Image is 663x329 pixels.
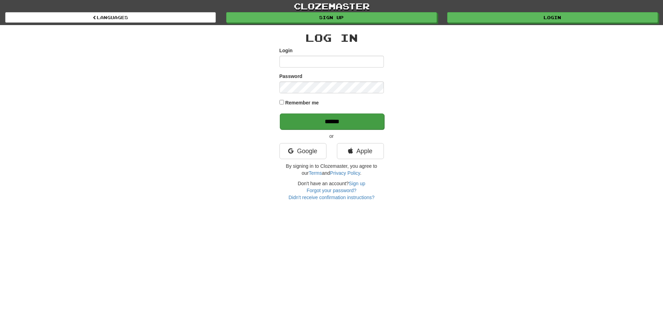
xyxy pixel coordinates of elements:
p: By signing in to Clozemaster, you agree to our and . [279,163,384,177]
a: Languages [5,12,216,23]
label: Password [279,73,302,80]
a: Sign up [349,181,365,186]
a: Apple [337,143,384,159]
label: Remember me [285,99,319,106]
p: or [279,133,384,140]
a: Sign up [226,12,437,23]
label: Login [279,47,293,54]
a: Google [279,143,326,159]
a: Didn't receive confirmation instructions? [289,195,374,200]
a: Privacy Policy [330,170,360,176]
a: Login [447,12,658,23]
a: Forgot your password? [307,188,356,193]
h2: Log In [279,32,384,44]
a: Terms [309,170,322,176]
div: Don't have an account? [279,180,384,201]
